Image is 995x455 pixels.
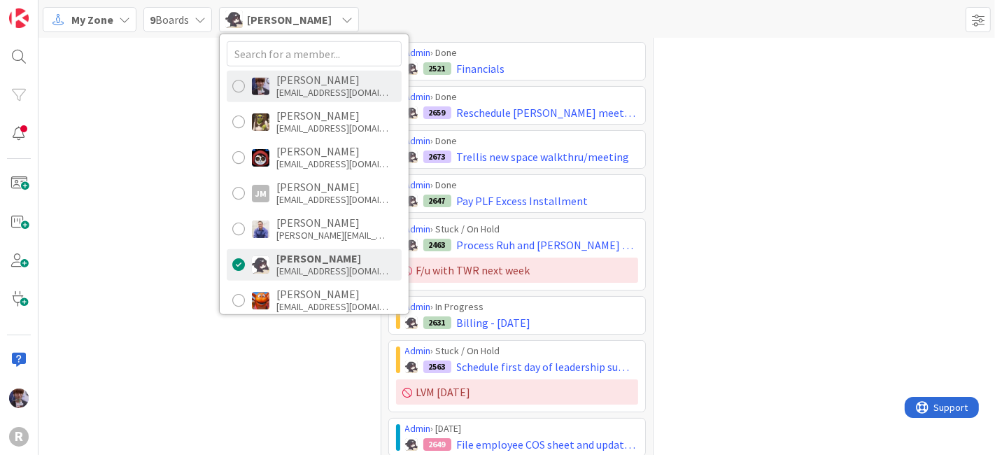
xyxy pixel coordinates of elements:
[405,106,418,119] img: KN
[247,11,332,28] span: [PERSON_NAME]
[252,255,269,273] img: KN
[276,122,388,134] div: [EMAIL_ADDRESS][DOMAIN_NAME]
[252,184,269,202] div: JM
[405,344,638,358] div: › Stuck / On Hold
[276,229,388,241] div: [PERSON_NAME][EMAIL_ADDRESS][DOMAIN_NAME]
[276,216,388,229] div: [PERSON_NAME]
[423,438,451,451] div: 2649
[405,45,638,60] div: › Done
[150,11,189,28] span: Boards
[457,104,638,121] span: Reschedule [PERSON_NAME] meeting
[405,134,638,148] div: › Done
[423,195,451,207] div: 2647
[405,316,418,329] img: KN
[9,427,29,447] div: R
[405,150,418,163] img: KN
[405,222,638,237] div: › Stuck / On Hold
[457,436,638,453] span: File employee COS sheet and update ADP
[405,62,418,75] img: KN
[276,300,388,313] div: [EMAIL_ADDRESS][DOMAIN_NAME]
[71,11,113,28] span: My Zone
[457,358,638,375] span: Schedule first day of leadership summit with [PERSON_NAME]
[225,10,243,28] img: KN
[276,265,388,277] div: [EMAIL_ADDRESS][DOMAIN_NAME]
[423,150,451,163] div: 2673
[276,181,388,193] div: [PERSON_NAME]
[405,300,638,314] div: › In Progress
[276,157,388,170] div: [EMAIL_ADDRESS][DOMAIN_NAME]
[227,41,402,66] input: Search for a member...
[423,62,451,75] div: 2521
[252,148,269,166] img: JS
[252,220,269,237] img: JG
[423,239,451,251] div: 2463
[252,291,269,309] img: KA
[405,90,431,103] a: Admin
[405,90,638,104] div: › Done
[405,438,418,451] img: KN
[9,8,29,28] img: Visit kanbanzone.com
[276,252,388,265] div: [PERSON_NAME]
[150,13,155,27] b: 9
[405,300,431,313] a: Admin
[405,421,638,436] div: › [DATE]
[405,239,418,251] img: KN
[396,379,638,405] div: LVM [DATE]
[457,148,630,165] span: Trellis new space walkthru/meeting
[276,288,388,300] div: [PERSON_NAME]
[396,258,638,283] div: F/u with TWR next week
[405,344,431,357] a: Admin
[276,73,388,86] div: [PERSON_NAME]
[405,360,418,373] img: KN
[276,145,388,157] div: [PERSON_NAME]
[457,237,638,253] span: Process Ruh and [PERSON_NAME] Refunds
[457,60,505,77] span: Financials
[405,178,638,192] div: › Done
[423,316,451,329] div: 2631
[29,2,64,19] span: Support
[423,106,451,119] div: 2659
[9,388,29,408] img: ML
[405,422,431,435] a: Admin
[276,109,388,122] div: [PERSON_NAME]
[405,46,431,59] a: Admin
[252,77,269,94] img: ML
[457,314,531,331] span: Billing - [DATE]
[457,192,588,209] span: Pay PLF Excess Installment
[423,360,451,373] div: 2563
[276,193,388,206] div: [EMAIL_ADDRESS][DOMAIN_NAME]
[405,134,431,147] a: Admin
[405,195,418,207] img: KN
[276,86,388,99] div: [EMAIL_ADDRESS][DOMAIN_NAME]
[252,113,269,130] img: DG
[405,223,431,235] a: Admin
[405,178,431,191] a: Admin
